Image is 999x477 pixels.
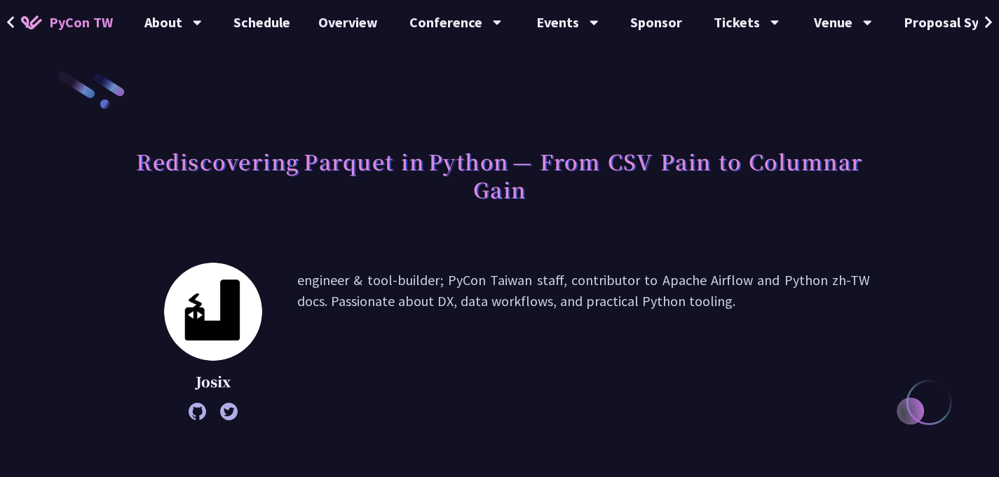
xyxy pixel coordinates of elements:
h1: Rediscovering Parquet in Python — From CSV Pain to Columnar Gain [129,140,870,210]
img: Josix [164,263,262,361]
span: PyCon TW [49,12,113,33]
a: PyCon TW [7,5,127,40]
img: Home icon of PyCon TW 2025 [21,15,42,29]
p: Josix [164,371,262,392]
p: engineer & tool-builder; PyCon Taiwan staff, contributor to Apache Airflow and Python zh-TW docs.... [297,270,870,413]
